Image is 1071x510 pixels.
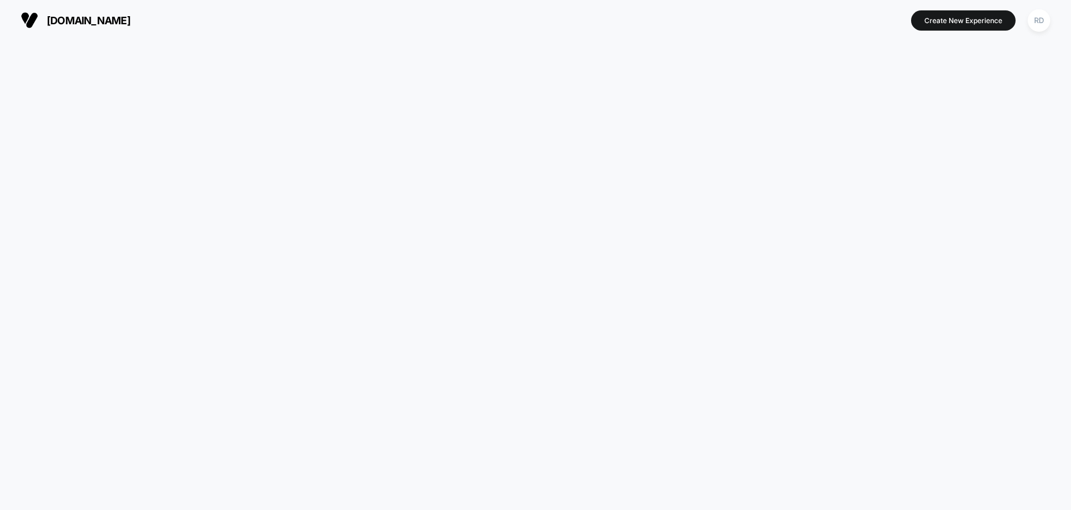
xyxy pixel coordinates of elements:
button: RD [1024,9,1054,32]
button: Create New Experience [911,10,1016,31]
img: Visually logo [21,12,38,29]
button: [DOMAIN_NAME] [17,11,134,29]
span: [DOMAIN_NAME] [47,14,130,27]
div: RD [1028,9,1050,32]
